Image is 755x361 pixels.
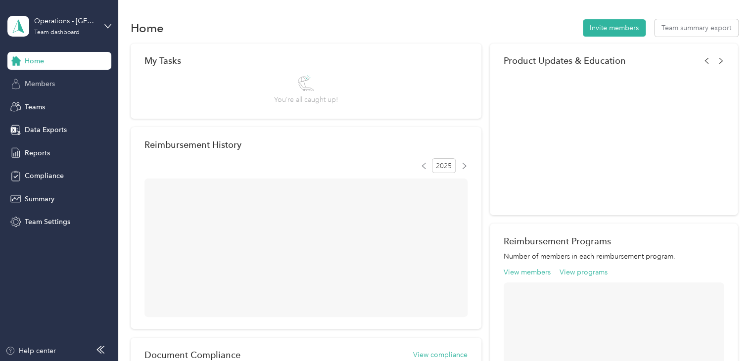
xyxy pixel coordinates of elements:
span: Compliance [25,171,64,181]
div: Team dashboard [34,30,80,36]
h2: Document Compliance [144,350,240,360]
span: Teams [25,102,45,112]
span: Members [25,79,55,89]
span: Data Exports [25,125,67,135]
button: View programs [560,267,608,277]
span: You’re all caught up! [274,94,338,105]
div: Operations - [GEOGRAPHIC_DATA] [34,16,96,26]
h2: Reimbursement History [144,139,241,150]
button: Invite members [583,19,646,37]
button: Help center [5,346,56,356]
h1: Home [131,23,164,33]
span: Home [25,56,44,66]
button: View compliance [413,350,468,360]
span: Team Settings [25,217,70,227]
h2: Reimbursement Programs [504,236,724,246]
span: Summary [25,194,54,204]
span: Reports [25,148,50,158]
button: Team summary export [655,19,738,37]
span: 2025 [432,158,456,173]
iframe: Everlance-gr Chat Button Frame [700,306,755,361]
span: Product Updates & Education [504,55,626,66]
button: View members [504,267,551,277]
div: My Tasks [144,55,468,66]
p: Number of members in each reimbursement program. [504,251,724,262]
